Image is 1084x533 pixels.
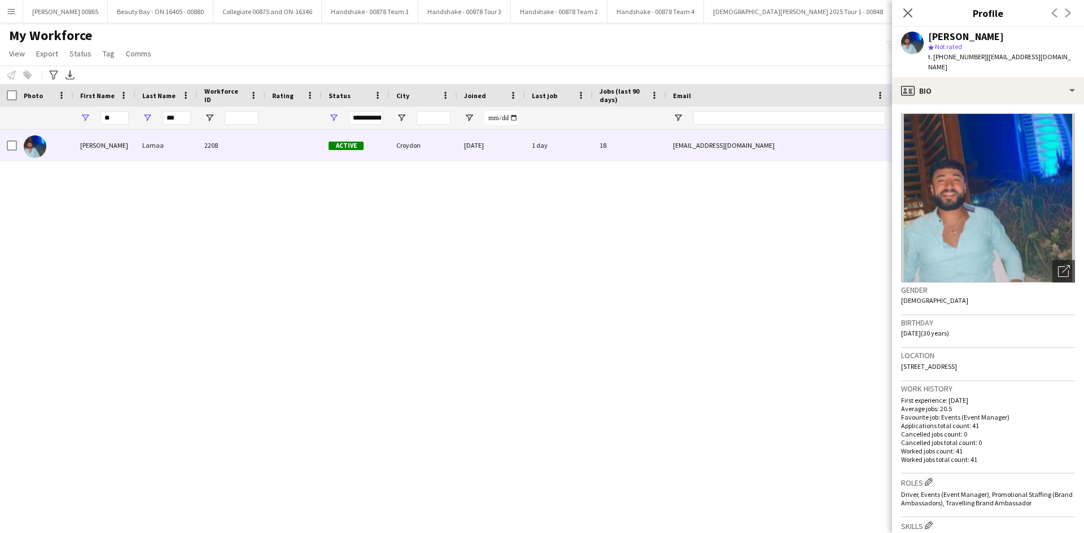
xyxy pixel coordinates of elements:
[901,384,1075,394] h3: Work history
[103,49,115,59] span: Tag
[464,113,474,123] button: Open Filter Menu
[593,130,666,161] div: 18
[666,130,892,161] div: [EMAIL_ADDRESS][DOMAIN_NAME]
[23,1,108,23] button: [PERSON_NAME] 00865
[418,1,511,23] button: Handshake - 00878 Tour 3
[80,113,90,123] button: Open Filter Menu
[24,135,46,158] img: Roland Lamaa
[47,68,60,82] app-action-btn: Advanced filters
[457,130,525,161] div: [DATE]
[135,130,198,161] div: Lamaa
[396,113,406,123] button: Open Filter Menu
[901,421,1075,430] p: Applications total count: 41
[525,130,593,161] div: 1 day
[198,130,265,161] div: 2208
[329,113,339,123] button: Open Filter Menu
[901,413,1075,421] p: Favourite job: Events (Event Manager)
[607,1,704,23] button: Handshake - 00878 Team 4
[901,404,1075,413] p: Average jobs: 20.5
[892,77,1084,104] div: Bio
[9,49,25,59] span: View
[532,91,557,100] span: Last job
[213,1,322,23] button: Collegiate 00875 and ON-16346
[901,519,1075,531] h3: Skills
[204,113,215,123] button: Open Filter Menu
[892,6,1084,20] h3: Profile
[901,396,1075,404] p: First experience: [DATE]
[901,350,1075,360] h3: Location
[65,46,96,61] a: Status
[901,362,957,371] span: [STREET_ADDRESS]
[108,1,213,23] button: Beauty Bay - ON 16405 - 00880
[484,111,518,125] input: Joined Filter Input
[673,113,683,123] button: Open Filter Menu
[464,91,486,100] span: Joined
[24,91,43,100] span: Photo
[163,111,191,125] input: Last Name Filter Input
[901,329,949,337] span: [DATE] (30 years)
[1052,260,1075,283] div: Open photos pop-in
[600,87,646,104] span: Jobs (last 90 days)
[693,111,885,125] input: Email Filter Input
[121,46,156,61] a: Comms
[673,91,691,100] span: Email
[901,318,1075,328] h3: Birthday
[225,111,259,125] input: Workforce ID Filter Input
[126,49,151,59] span: Comms
[9,27,92,44] span: My Workforce
[901,296,968,305] span: [DEMOGRAPHIC_DATA]
[928,52,1071,71] span: | [EMAIL_ADDRESS][DOMAIN_NAME]
[63,68,77,82] app-action-btn: Export XLSX
[901,430,1075,438] p: Cancelled jobs count: 0
[80,91,115,100] span: First Name
[901,476,1075,488] h3: Roles
[901,285,1075,295] h3: Gender
[901,113,1075,283] img: Crew avatar or photo
[142,91,176,100] span: Last Name
[69,49,91,59] span: Status
[390,130,457,161] div: Croydon
[417,111,451,125] input: City Filter Input
[142,113,152,123] button: Open Filter Menu
[204,87,245,104] span: Workforce ID
[36,49,58,59] span: Export
[329,142,364,150] span: Active
[935,42,962,51] span: Not rated
[98,46,119,61] a: Tag
[901,447,1075,455] p: Worked jobs count: 41
[322,1,418,23] button: Handshake - 00878 Team 1
[928,32,1004,42] div: [PERSON_NAME]
[32,46,63,61] a: Export
[901,438,1075,447] p: Cancelled jobs total count: 0
[329,91,351,100] span: Status
[901,490,1073,507] span: Driver, Events (Event Manager), Promotional Staffing (Brand Ambassadors), Travelling Brand Ambass...
[511,1,607,23] button: Handshake - 00878 Team 2
[73,130,135,161] div: [PERSON_NAME]
[901,455,1075,464] p: Worked jobs total count: 41
[928,52,987,61] span: t. [PHONE_NUMBER]
[272,91,294,100] span: Rating
[396,91,409,100] span: City
[100,111,129,125] input: First Name Filter Input
[5,46,29,61] a: View
[704,1,893,23] button: [DEMOGRAPHIC_DATA][PERSON_NAME] 2025 Tour 1 - 00848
